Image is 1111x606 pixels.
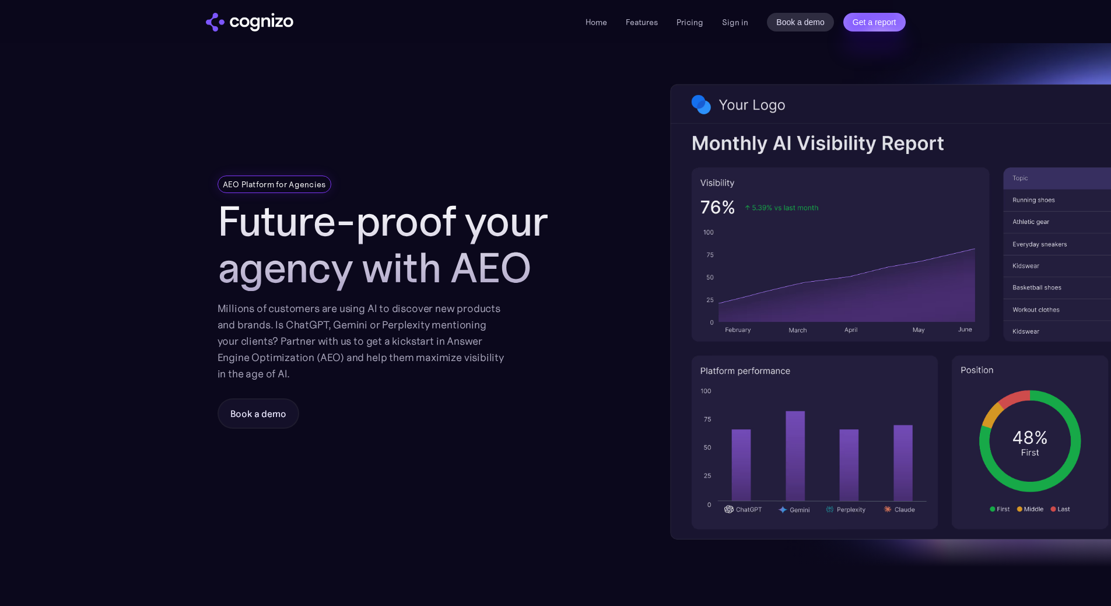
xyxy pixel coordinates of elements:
[206,13,293,31] a: home
[677,17,703,27] a: Pricing
[722,15,748,29] a: Sign in
[586,17,607,27] a: Home
[223,178,326,190] div: AEO Platform for Agencies
[206,13,293,31] img: cognizo logo
[218,300,504,382] div: Millions of customers are using AI to discover new products and brands. Is ChatGPT, Gemini or Per...
[626,17,658,27] a: Features
[218,398,299,429] a: Book a demo
[843,13,906,31] a: Get a report
[218,198,579,291] h1: Future-proof your agency with AEO
[767,13,834,31] a: Book a demo
[230,407,286,421] div: Book a demo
